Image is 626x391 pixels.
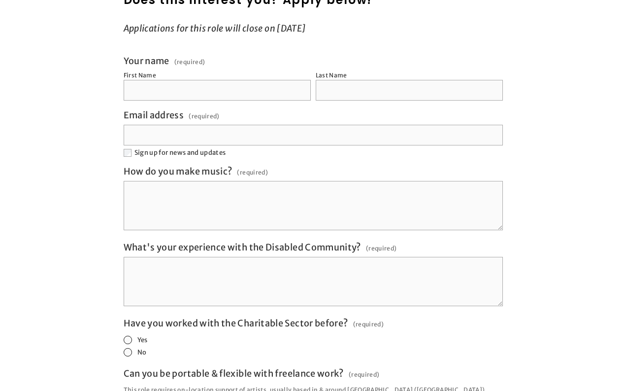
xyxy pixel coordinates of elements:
span: (required) [237,166,268,179]
span: Can you be portable & flexible with freelance work? [124,368,344,379]
span: Have you worked with the Charitable Sector before? [124,318,348,329]
em: Applications for this role will close on [DATE] [124,23,306,34]
span: Sign up for news and updates [134,148,226,157]
span: (required) [366,242,397,255]
span: No [137,348,147,356]
span: Email address [124,109,184,121]
div: First Name [124,71,157,79]
input: Sign up for news and updates [124,149,132,157]
span: (required) [174,59,205,65]
span: What's your experience with the Disabled Community? [124,242,361,253]
span: Yes [137,336,148,344]
span: (required) [353,318,384,331]
div: Last Name [316,71,347,79]
span: (required) [349,368,380,381]
span: (required) [189,109,220,123]
span: How do you make music? [124,166,232,177]
span: Your name [124,55,169,67]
